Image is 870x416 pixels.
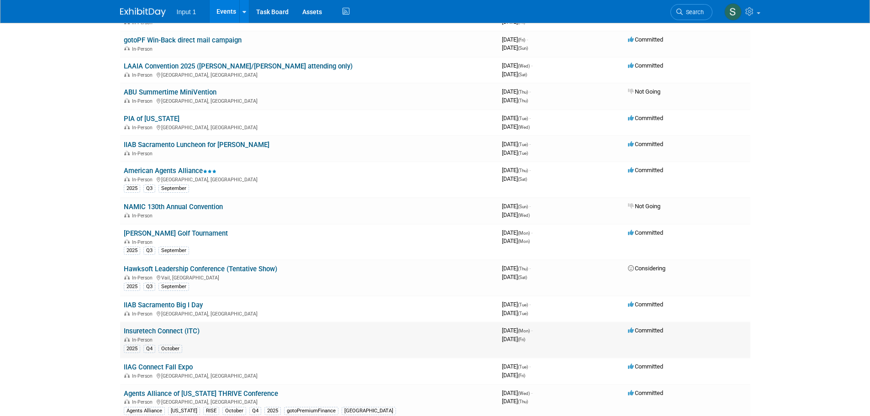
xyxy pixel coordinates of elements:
span: [DATE] [502,141,531,147]
a: NAMIC 130th Annual Convention [124,203,223,211]
span: (Fri) [518,37,525,42]
span: Committed [628,115,663,121]
span: In-Person [132,311,155,317]
img: In-Person Event [124,46,130,51]
span: - [529,203,531,210]
span: (Thu) [518,98,528,103]
div: Vail, [GEOGRAPHIC_DATA] [124,274,495,281]
span: [DATE] [502,211,530,218]
span: [DATE] [502,327,533,334]
span: In-Person [132,125,155,131]
span: (Tue) [518,151,528,156]
span: In-Person [132,373,155,379]
span: (Sat) [518,72,527,77]
img: In-Person Event [124,98,130,103]
div: September [158,247,189,255]
span: (Mon) [518,231,530,236]
img: Susan Stout [724,3,742,21]
span: Committed [628,363,663,370]
div: [GEOGRAPHIC_DATA], [GEOGRAPHIC_DATA] [124,97,495,104]
span: - [529,141,531,147]
img: In-Person Event [124,399,130,404]
span: - [531,62,533,69]
div: [GEOGRAPHIC_DATA] [342,407,396,415]
span: Not Going [628,203,660,210]
span: In-Person [132,239,155,245]
div: Q3 [143,247,155,255]
span: - [531,390,533,396]
img: In-Person Event [124,72,130,77]
span: Committed [628,62,663,69]
span: [DATE] [502,237,530,244]
span: [DATE] [502,203,531,210]
span: In-Person [132,213,155,219]
div: Q4 [249,407,261,415]
span: (Wed) [518,213,530,218]
span: [DATE] [502,115,531,121]
div: [GEOGRAPHIC_DATA], [GEOGRAPHIC_DATA] [124,310,495,317]
span: In-Person [132,151,155,157]
div: [GEOGRAPHIC_DATA], [GEOGRAPHIC_DATA] [124,398,495,405]
span: (Wed) [518,125,530,130]
span: [DATE] [502,274,527,280]
span: Committed [628,167,663,174]
span: - [529,115,531,121]
span: [DATE] [502,229,533,236]
span: Committed [628,36,663,43]
span: Committed [628,301,663,308]
img: In-Person Event [124,373,130,378]
span: Committed [628,141,663,147]
div: [US_STATE] [168,407,200,415]
a: Agents Alliance of [US_STATE] THRIVE Conference [124,390,278,398]
span: [DATE] [502,71,527,78]
span: [DATE] [502,123,530,130]
a: American Agents Alliance [124,167,216,175]
img: In-Person Event [124,239,130,244]
span: (Sat) [518,275,527,280]
span: [DATE] [502,398,528,405]
a: IIAB Sacramento Luncheon for [PERSON_NAME] [124,141,269,149]
span: (Fri) [518,373,525,378]
span: [DATE] [502,167,531,174]
span: Search [683,9,704,16]
img: In-Person Event [124,311,130,316]
span: Input 1 [177,8,196,16]
img: In-Person Event [124,151,130,155]
span: - [529,265,531,272]
span: (Sun) [518,46,528,51]
span: (Sat) [518,177,527,182]
span: - [529,167,531,174]
span: In-Person [132,98,155,104]
span: (Fri) [518,337,525,342]
span: (Tue) [518,302,528,307]
span: Considering [628,265,665,272]
span: In-Person [132,177,155,183]
span: [DATE] [502,175,527,182]
span: (Tue) [518,142,528,147]
span: (Mon) [518,328,530,333]
span: - [531,229,533,236]
span: (Tue) [518,364,528,369]
span: [DATE] [502,62,533,69]
a: IIAB Sacramento Big I Day [124,301,203,309]
span: (Sun) [518,204,528,209]
img: In-Person Event [124,275,130,279]
span: - [529,301,531,308]
img: In-Person Event [124,337,130,342]
span: [DATE] [502,36,528,43]
span: [DATE] [502,310,528,316]
a: Hawksoft Leadership Conference (Tentative Show) [124,265,277,273]
div: September [158,184,189,193]
a: Insuretech Connect (ITC) [124,327,200,335]
div: October [158,345,182,353]
span: [DATE] [502,88,531,95]
div: Agents Alliance [124,407,165,415]
a: IIAG Connect Fall Expo [124,363,193,371]
div: September [158,283,189,291]
a: LAAIA Convention 2025 ([PERSON_NAME]/[PERSON_NAME] attending only) [124,62,353,70]
div: Q3 [143,283,155,291]
span: [DATE] [502,97,528,104]
span: (Thu) [518,168,528,173]
div: 2025 [124,345,140,353]
span: Committed [628,390,663,396]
